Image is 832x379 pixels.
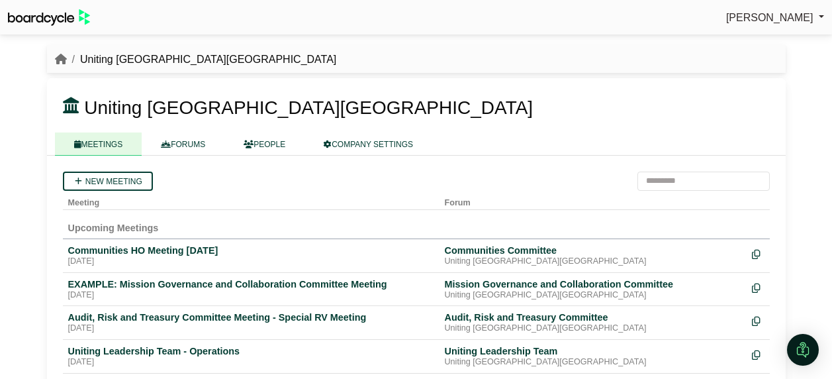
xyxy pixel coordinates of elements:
[445,311,741,323] div: Audit, Risk and Treasury Committee
[68,345,434,368] a: Uniting Leadership Team - Operations [DATE]
[304,133,432,156] a: COMPANY SETTINGS
[142,133,224,156] a: FORUMS
[445,345,741,368] a: Uniting Leadership Team Uniting [GEOGRAPHIC_DATA][GEOGRAPHIC_DATA]
[752,311,764,329] div: Make a copy
[55,133,142,156] a: MEETINGS
[752,278,764,296] div: Make a copy
[445,357,741,368] div: Uniting [GEOGRAPHIC_DATA][GEOGRAPHIC_DATA]
[787,334,819,366] div: Open Intercom Messenger
[445,323,741,334] div: Uniting [GEOGRAPHIC_DATA][GEOGRAPHIC_DATA]
[68,311,434,334] a: Audit, Risk and Treasury Committee Meeting - Special RV Meeting [DATE]
[67,51,337,68] li: Uniting [GEOGRAPHIC_DATA][GEOGRAPHIC_DATA]
[68,278,434,290] div: EXAMPLE: Mission Governance and Collaboration Committee Meeting
[445,290,741,301] div: Uniting [GEOGRAPHIC_DATA][GEOGRAPHIC_DATA]
[68,244,434,267] a: Communities HO Meeting [DATE] [DATE]
[63,191,439,210] th: Meeting
[752,345,764,363] div: Make a copy
[68,345,434,357] div: Uniting Leadership Team - Operations
[224,133,304,156] a: PEOPLE
[68,278,434,301] a: EXAMPLE: Mission Governance and Collaboration Committee Meeting [DATE]
[445,256,741,267] div: Uniting [GEOGRAPHIC_DATA][GEOGRAPHIC_DATA]
[445,345,741,357] div: Uniting Leadership Team
[55,51,337,68] nav: breadcrumb
[68,290,434,301] div: [DATE]
[445,311,741,334] a: Audit, Risk and Treasury Committee Uniting [GEOGRAPHIC_DATA][GEOGRAPHIC_DATA]
[726,9,824,27] a: [PERSON_NAME]
[445,244,741,267] a: Communities Committee Uniting [GEOGRAPHIC_DATA][GEOGRAPHIC_DATA]
[63,172,153,191] a: New meeting
[68,223,159,233] span: Upcoming Meetings
[68,323,434,334] div: [DATE]
[439,191,747,210] th: Forum
[68,357,434,368] div: [DATE]
[726,12,813,23] span: [PERSON_NAME]
[8,9,90,26] img: BoardcycleBlackGreen-aaafeed430059cb809a45853b8cf6d952af9d84e6e89e1f1685b34bfd5cb7d64.svg
[84,97,533,118] span: Uniting [GEOGRAPHIC_DATA][GEOGRAPHIC_DATA]
[68,244,434,256] div: Communities HO Meeting [DATE]
[445,278,741,301] a: Mission Governance and Collaboration Committee Uniting [GEOGRAPHIC_DATA][GEOGRAPHIC_DATA]
[445,244,741,256] div: Communities Committee
[68,311,434,323] div: Audit, Risk and Treasury Committee Meeting - Special RV Meeting
[445,278,741,290] div: Mission Governance and Collaboration Committee
[752,244,764,262] div: Make a copy
[68,256,434,267] div: [DATE]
